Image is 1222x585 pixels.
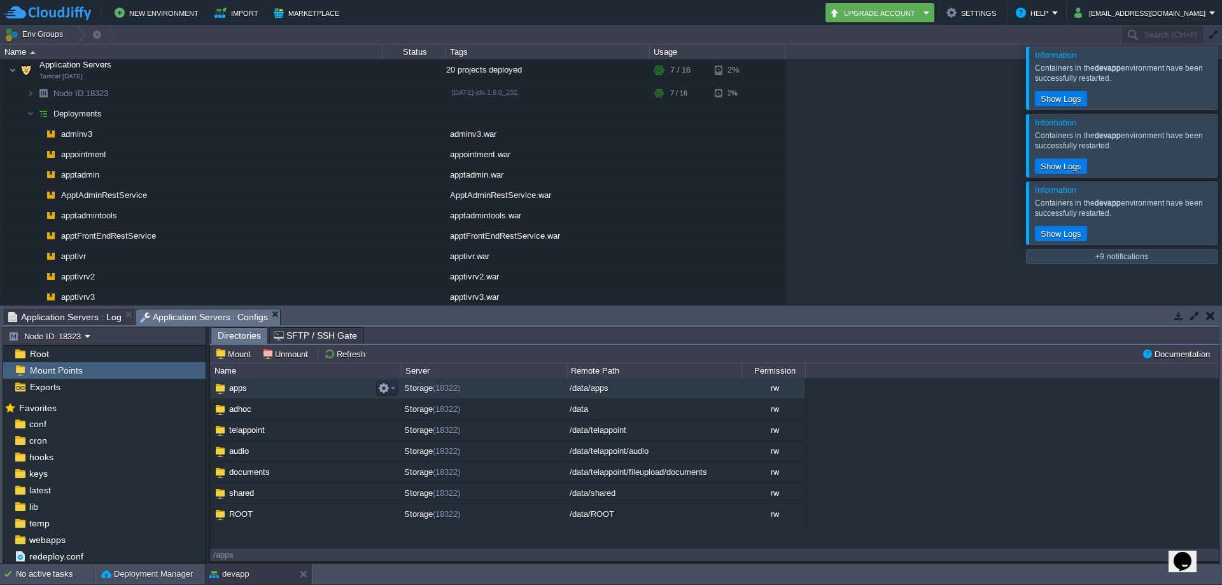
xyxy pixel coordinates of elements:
[60,271,97,282] span: apptivrv2
[209,568,249,581] button: devapp
[27,484,53,496] span: latest
[9,57,17,83] img: AMDAwAAAACH5BAEAAAAALAAAAAABAAEAAAICRAEAOw==
[27,468,50,479] a: keys
[27,501,40,512] span: lib
[771,467,779,477] span: rw
[670,57,691,83] div: 7 / 16
[446,165,650,185] div: apptadmin.war
[670,83,687,103] div: 7 / 16
[1037,228,1085,239] button: Show Logs
[743,363,805,378] div: Permission
[27,418,48,430] span: conf
[1037,160,1085,172] button: Show Logs
[213,487,227,501] img: AMDAwAAAACH5BAEAAAAALAAAAAABAAEAAAICRAEAOw==
[213,508,227,522] img: AMDAwAAAACH5BAEAAAAALAAAAAABAAEAAAICRAEAOw==
[42,124,60,144] img: AMDAwAAAACH5BAEAAAAALAAAAAABAAEAAAICRAEAOw==
[60,210,119,221] a: apptadmintools
[27,83,34,103] img: AMDAwAAAACH5BAEAAAAALAAAAAABAAEAAAICRAEAOw==
[34,267,42,286] img: AMDAwAAAACH5BAEAAAAALAAAAAABAAEAAAICRAEAOw==
[213,424,227,438] img: AMDAwAAAACH5BAEAAAAALAAAAAABAAEAAAICRAEAOw==
[566,420,741,440] div: /data/telappoint
[1016,5,1052,20] button: Help
[274,328,357,343] span: SFTP / SSH Gate
[60,230,158,241] a: apptFrontEndRestService
[227,425,267,435] a: telappoint
[1037,93,1085,104] button: Show Logs
[27,348,51,360] a: Root
[210,400,213,419] img: AMDAwAAAACH5BAEAAAAALAAAAAABAAEAAAICRAEAOw==
[227,509,255,519] span: ROOT
[34,226,42,246] img: AMDAwAAAACH5BAEAAAAALAAAAAABAAEAAAICRAEAOw==
[42,267,60,286] img: AMDAwAAAACH5BAEAAAAALAAAAAABAAEAAAICRAEAOw==
[60,190,149,201] span: ApptAdminRestService
[446,287,650,307] div: apptivrv3.war
[1035,50,1076,60] span: Information
[27,435,49,446] span: cron
[446,124,650,144] div: adminv3.war
[52,88,110,99] span: 18323
[27,104,34,123] img: AMDAwAAAACH5BAEAAAAALAAAAAABAAEAAAICRAEAOw==
[447,45,649,59] div: Tags
[17,402,59,414] span: Favorites
[446,57,650,83] div: 20 projects deployed
[771,425,779,435] span: rw
[1169,534,1209,572] iframe: chat widget
[52,88,110,99] a: Node ID:18323
[4,25,67,43] button: Env Groups
[404,404,460,414] span: Storage
[566,399,741,419] div: /data
[274,5,343,20] button: Marketplace
[17,403,59,413] a: Favorites
[227,404,253,414] a: adhoc
[27,518,52,529] a: temp
[227,446,251,456] span: audio
[227,488,256,498] a: shared
[27,451,55,463] a: hooks
[1035,118,1076,127] span: Information
[210,463,213,483] img: AMDAwAAAACH5BAEAAAAALAAAAAABAAEAAAICRAEAOw==
[213,382,227,396] img: AMDAwAAAACH5BAEAAAAALAAAAAABAAEAAAICRAEAOw==
[433,425,460,435] span: (18322)
[262,348,312,360] button: Unmount
[446,226,650,246] div: apptFrontEndRestService.war
[650,45,785,59] div: Usage
[60,149,108,160] a: appointment
[34,144,42,164] img: AMDAwAAAACH5BAEAAAAALAAAAAABAAEAAAICRAEAOw==
[213,403,227,417] img: AMDAwAAAACH5BAEAAAAALAAAAAABAAEAAAICRAEAOw==
[566,378,741,398] div: /data/apps
[34,124,42,144] img: AMDAwAAAACH5BAEAAAAALAAAAAABAAEAAAICRAEAOw==
[404,446,460,456] span: Storage
[34,246,42,266] img: AMDAwAAAACH5BAEAAAAALAAAAAABAAEAAAICRAEAOw==
[452,88,517,96] span: [DATE]-jdk-1.8.0_202
[27,534,67,546] span: webapps
[38,60,113,69] a: Application ServersTomcat [DATE]
[42,165,60,185] img: AMDAwAAAACH5BAEAAAAALAAAAAABAAEAAAICRAEAOw==
[771,383,779,393] span: rw
[16,564,95,584] div: No active tasks
[60,129,94,139] a: adminv3
[42,144,60,164] img: AMDAwAAAACH5BAEAAAAALAAAAAABAAEAAAICRAEAOw==
[404,488,460,498] span: Storage
[27,381,62,393] a: Exports
[27,365,85,376] a: Mount Points
[8,309,122,325] span: Application Servers : Log
[60,292,97,302] a: apptivrv3
[1142,348,1214,360] button: Documentation
[4,5,91,21] img: CloudJiffy
[214,5,262,20] button: Import
[60,251,88,262] a: apptivr
[433,404,460,414] span: (18322)
[210,421,213,441] img: AMDAwAAAACH5BAEAAAAALAAAAAABAAEAAAICRAEAOw==
[404,467,460,477] span: Storage
[60,169,101,180] span: apptadmin
[101,568,193,581] button: Deployment Manager
[1095,131,1121,140] b: devapp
